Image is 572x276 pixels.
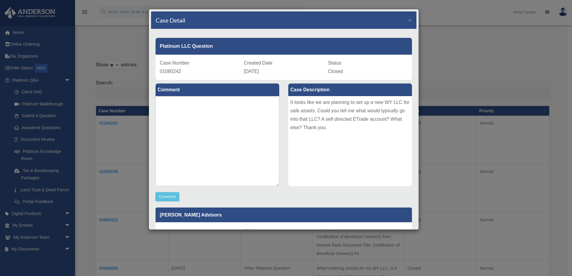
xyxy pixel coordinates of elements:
span: 01080242 [160,69,181,74]
span: Status [328,60,341,65]
p: [PERSON_NAME] Advisors [156,208,412,222]
b: Update date : [160,229,186,233]
div: Platinum LLC Question [156,38,412,55]
span: Closed [328,69,343,74]
label: Case Description [288,83,412,96]
span: Created Date [244,60,272,65]
h4: Case Detail [156,16,185,24]
button: Comment [156,192,179,201]
div: It looks like we are planning to set up a new WY LLC for safe assets. Could you tell me what woul... [288,96,412,186]
span: Case Number [160,60,189,65]
span: × [408,17,412,23]
button: Close [408,17,412,23]
small: [DATE] [160,229,198,233]
label: Comment [156,83,279,96]
span: [DATE] [244,69,259,74]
